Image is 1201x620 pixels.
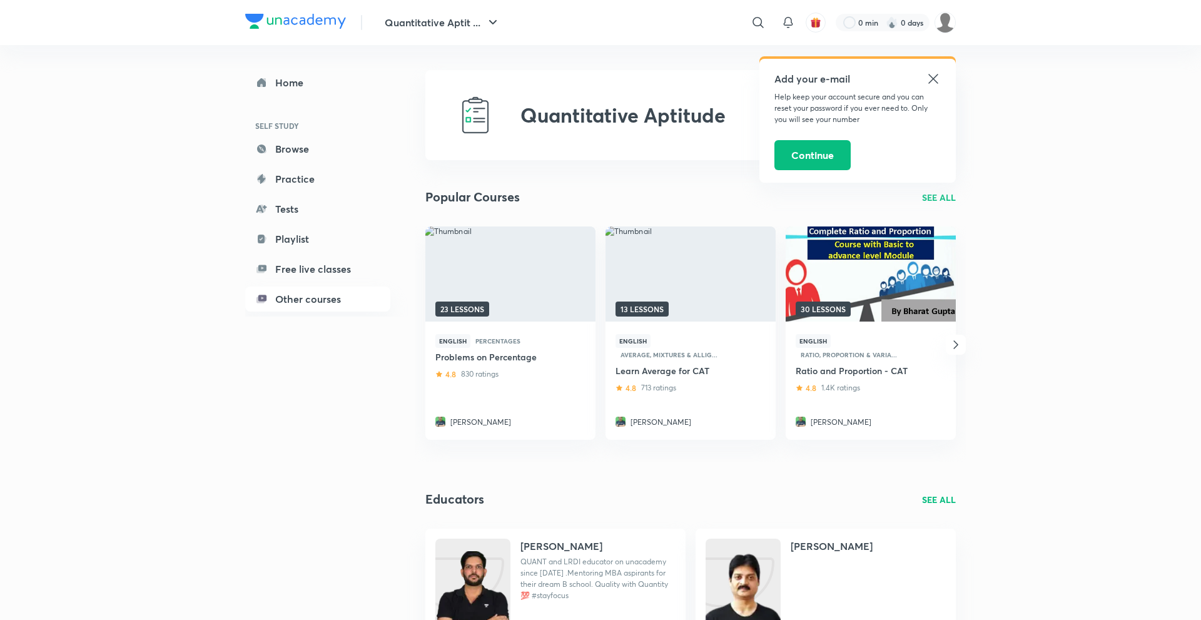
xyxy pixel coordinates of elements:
[245,14,346,29] img: Company Logo
[445,368,456,380] h6: 4.8
[806,13,826,33] button: avatar
[806,382,816,394] h6: 4.8
[475,334,520,348] span: Percentages
[811,417,871,430] p: [PERSON_NAME]
[435,302,489,317] span: 23 lessons
[786,226,956,324] a: Thumbnail30 lessons
[435,417,445,427] img: Avatar
[626,382,636,394] h6: 4.8
[616,417,626,427] img: Avatar
[435,407,565,430] a: Avatar[PERSON_NAME]
[425,188,520,206] h2: Popular Courses
[435,334,470,348] span: English
[616,334,651,348] span: English
[810,17,821,28] img: avatar
[631,417,691,430] p: [PERSON_NAME]
[245,14,346,32] a: Company Logo
[796,334,831,348] span: English
[821,382,860,394] p: 1.4K ratings
[245,226,390,252] a: Playlist
[796,364,926,377] a: Ratio and Proportion - CAT
[922,191,956,204] a: SEE ALL
[774,140,851,170] button: Continue
[784,225,957,322] img: Thumbnail
[774,91,941,125] p: Help keep your account secure and you can reset your password if you ever need to. Only you will ...
[922,493,956,506] a: SEE ALL
[774,71,941,86] h5: Add your e-mail
[245,196,390,221] a: Tests
[520,556,676,601] p: QUANT and LRDI educator on unacademy since 2019 .Mentoring MBA aspirants for their dream B school...
[425,490,484,509] h3: Educators
[455,95,495,135] img: Quantitative Aptitude
[520,103,726,127] h2: Quantitative Aptitude
[616,407,746,430] a: Avatar[PERSON_NAME]
[886,16,898,29] img: streak
[450,417,511,430] p: [PERSON_NAME]
[604,225,777,322] img: Thumbnail
[377,10,508,35] button: Quantitative Aptit ...
[520,539,602,554] h4: [PERSON_NAME]
[245,257,390,282] a: Free live classes
[245,166,390,191] a: Practice
[796,417,806,427] img: Avatar
[423,225,597,322] img: Thumbnail
[425,226,595,324] a: Thumbnail23 lessons
[245,115,390,136] h6: SELF STUDY
[606,226,776,324] a: Thumbnail13 lessons
[461,368,499,380] p: 830 ratings
[641,382,676,394] p: 713 ratings
[616,302,669,317] span: 13 lessons
[791,539,873,554] h4: [PERSON_NAME]
[935,12,956,33] img: virat
[796,407,926,430] a: Avatar[PERSON_NAME]
[801,348,897,362] span: Ratio, Proportion & Varia...
[796,302,851,317] span: 30 lessons
[621,348,717,362] span: Average, Mixtures & Allig...
[435,350,565,363] a: Problems on Percentage
[245,70,390,95] a: Home
[245,287,390,312] a: Other courses
[245,136,390,161] a: Browse
[616,364,746,377] a: Learn Average for CAT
